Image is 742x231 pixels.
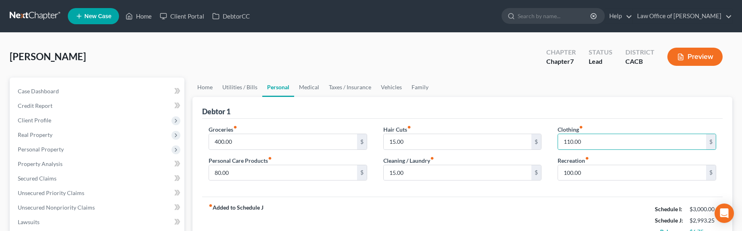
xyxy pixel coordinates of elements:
[209,204,213,208] i: fiber_manual_record
[18,175,56,182] span: Secured Claims
[376,78,407,97] a: Vehicles
[84,13,111,19] span: New Case
[11,171,184,186] a: Secured Claims
[625,57,654,66] div: CACB
[518,8,592,23] input: Search by name...
[706,134,716,149] div: $
[18,117,51,124] span: Client Profile
[10,50,86,62] span: [PERSON_NAME]
[18,218,40,225] span: Lawsuits
[209,165,357,181] input: --
[357,165,367,181] div: $
[558,165,706,181] input: --
[430,156,434,160] i: fiber_manual_record
[546,48,576,57] div: Chapter
[11,99,184,113] a: Credit Report
[209,134,357,149] input: --
[384,134,532,149] input: --
[192,78,217,97] a: Home
[18,204,95,211] span: Unsecured Nonpriority Claims
[383,156,434,165] label: Cleaning / Laundry
[633,9,732,23] a: Law Office of [PERSON_NAME]
[589,48,612,57] div: Status
[384,165,532,181] input: --
[18,160,63,167] span: Property Analysis
[18,131,52,138] span: Real Property
[357,134,367,149] div: $
[589,57,612,66] div: Lead
[546,57,576,66] div: Chapter
[558,156,589,165] label: Recreation
[585,156,589,160] i: fiber_manual_record
[324,78,376,97] a: Taxes / Insurance
[655,217,683,224] strong: Schedule J:
[570,57,574,65] span: 7
[690,216,716,225] div: $2,993.25
[208,9,254,23] a: DebtorCC
[217,78,262,97] a: Utilities / Bills
[558,134,706,149] input: --
[121,9,156,23] a: Home
[383,125,411,134] label: Hair Cuts
[209,125,237,134] label: Groceries
[18,102,52,109] span: Credit Report
[407,78,433,97] a: Family
[667,48,723,66] button: Preview
[11,200,184,215] a: Unsecured Nonpriority Claims
[209,156,272,165] label: Personal Care Products
[156,9,208,23] a: Client Portal
[233,125,237,129] i: fiber_manual_record
[655,206,682,212] strong: Schedule I:
[625,48,654,57] div: District
[558,125,583,134] label: Clothing
[294,78,324,97] a: Medical
[531,165,541,181] div: $
[715,204,734,223] div: Open Intercom Messenger
[11,84,184,99] a: Case Dashboard
[268,156,272,160] i: fiber_manual_record
[407,125,411,129] i: fiber_manual_record
[202,107,230,116] div: Debtor 1
[605,9,632,23] a: Help
[690,205,716,213] div: $3,000.00
[706,165,716,181] div: $
[18,189,84,196] span: Unsecured Priority Claims
[531,134,541,149] div: $
[18,88,59,94] span: Case Dashboard
[11,215,184,229] a: Lawsuits
[262,78,294,97] a: Personal
[11,157,184,171] a: Property Analysis
[18,146,64,153] span: Personal Property
[579,125,583,129] i: fiber_manual_record
[11,186,184,200] a: Unsecured Priority Claims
